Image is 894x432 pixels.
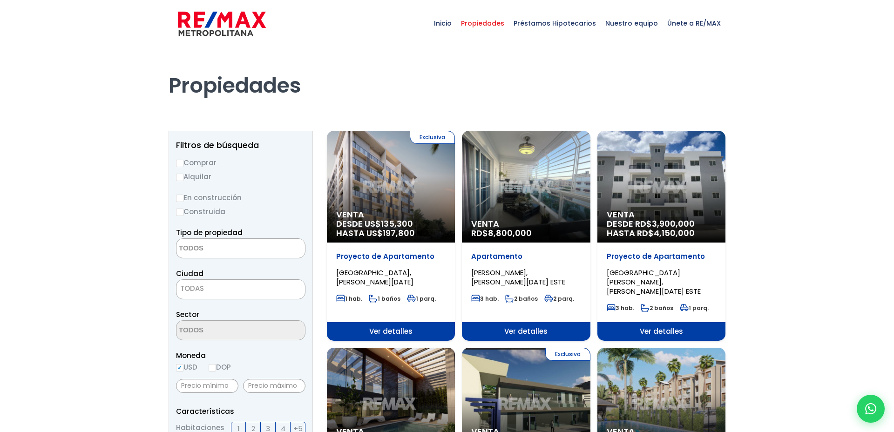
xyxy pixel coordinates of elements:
[597,131,725,341] a: Venta DESDE RD$3,900,000 HASTA RD$4,150,000 Proyecto de Apartamento [GEOGRAPHIC_DATA][PERSON_NAME...
[176,361,197,373] label: USD
[471,268,565,287] span: [PERSON_NAME], [PERSON_NAME][DATE] ESTE
[176,209,183,216] input: Construida
[176,141,305,150] h2: Filtros de búsqueda
[545,348,590,361] span: Exclusiva
[471,295,499,303] span: 3 hab.
[663,9,725,37] span: Únete a RE/MAX
[176,310,199,319] span: Sector
[607,229,716,238] span: HASTA RD$
[176,350,305,361] span: Moneda
[597,322,725,341] span: Ver detalles
[176,160,183,167] input: Comprar
[607,252,716,261] p: Proyecto de Apartamento
[178,10,266,38] img: remax-metropolitana-logo
[176,171,305,182] label: Alquilar
[410,131,455,144] span: Exclusiva
[176,157,305,169] label: Comprar
[327,131,455,341] a: Exclusiva Venta DESDE US$135,300 HASTA US$197,800 Proyecto de Apartamento [GEOGRAPHIC_DATA], [PER...
[407,295,436,303] span: 1 parq.
[176,282,305,295] span: TODAS
[488,227,532,239] span: 8,800,000
[336,210,446,219] span: Venta
[601,9,663,37] span: Nuestro equipo
[456,9,509,37] span: Propiedades
[327,322,455,341] span: Ver detalles
[505,295,538,303] span: 2 baños
[336,219,446,238] span: DESDE US$
[654,227,695,239] span: 4,150,000
[381,218,413,229] span: 135,300
[509,9,601,37] span: Préstamos Hipotecarios
[209,364,216,371] input: DOP
[180,283,204,293] span: TODAS
[462,322,590,341] span: Ver detalles
[336,268,413,287] span: [GEOGRAPHIC_DATA], [PERSON_NAME][DATE]
[641,304,673,312] span: 2 baños
[176,364,183,371] input: USD
[176,192,305,203] label: En construcción
[462,131,590,341] a: Venta RD$8,800,000 Apartamento [PERSON_NAME], [PERSON_NAME][DATE] ESTE 3 hab. 2 baños 2 parq. Ver...
[471,252,581,261] p: Apartamento
[652,218,695,229] span: 3,900,000
[336,252,446,261] p: Proyecto de Apartamento
[209,361,231,373] label: DOP
[471,227,532,239] span: RD$
[544,295,574,303] span: 2 parq.
[176,195,183,202] input: En construcción
[176,239,267,259] textarea: Search
[176,174,183,181] input: Alquilar
[176,321,267,341] textarea: Search
[176,379,238,393] input: Precio mínimo
[369,295,400,303] span: 1 baños
[243,379,305,393] input: Precio máximo
[607,304,634,312] span: 3 hab.
[607,219,716,238] span: DESDE RD$
[336,295,362,303] span: 1 hab.
[429,9,456,37] span: Inicio
[680,304,709,312] span: 1 parq.
[607,210,716,219] span: Venta
[176,269,203,278] span: Ciudad
[383,227,415,239] span: 197,800
[176,279,305,299] span: TODAS
[176,405,305,417] p: Características
[336,229,446,238] span: HASTA US$
[176,228,243,237] span: Tipo de propiedad
[176,206,305,217] label: Construida
[607,268,701,296] span: [GEOGRAPHIC_DATA][PERSON_NAME], [PERSON_NAME][DATE] ESTE
[169,47,725,98] h1: Propiedades
[471,219,581,229] span: Venta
